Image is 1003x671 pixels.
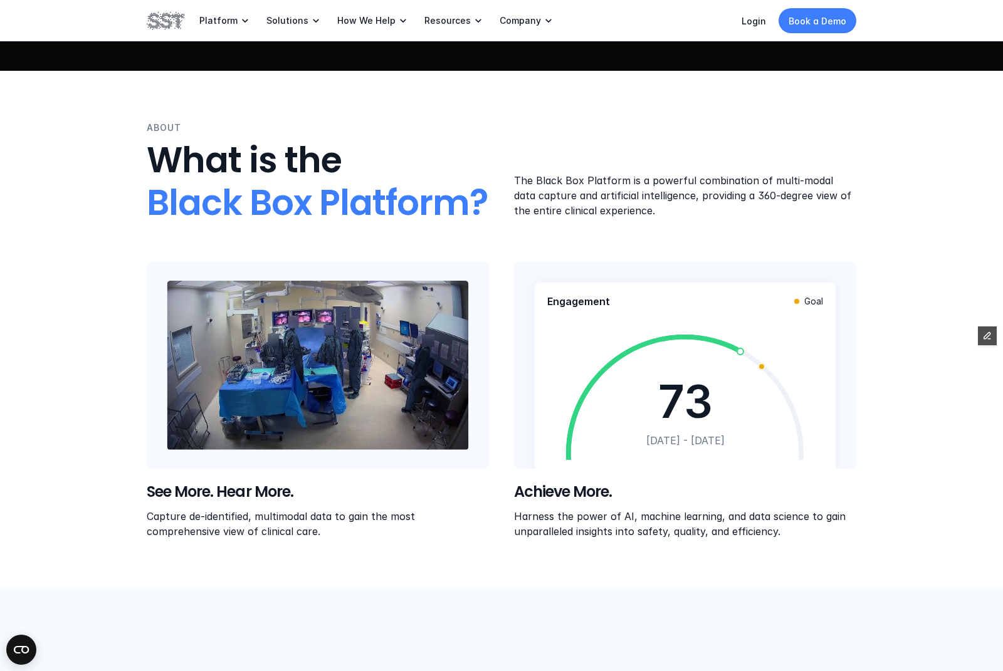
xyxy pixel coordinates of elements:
p: Book a Demo [789,14,846,28]
a: Book a Demo [779,8,856,33]
p: ABOUT [147,121,181,135]
p: 73 [658,375,713,429]
span: Black Box Platform? [147,179,488,227]
p: The Black Box Platform is a powerful combination of multi-modal data capture and artificial intel... [514,173,856,218]
p: Resources [424,15,471,26]
p: Company [500,15,541,26]
p: Engagement [547,295,610,308]
a: Login [742,16,766,26]
h5: See More. Hear More. [147,481,489,502]
p: Platform [199,15,238,26]
p: [DATE] - [DATE] [646,434,725,447]
img: SST logo [147,10,184,31]
span: What is the [147,136,342,185]
p: Goal [804,296,823,307]
button: Edit Framer Content [978,326,997,345]
h5: Achieve More. [514,481,856,502]
button: Open CMP widget [6,635,36,665]
p: Capture de-identified, multimodal data to gain the most comprehensive view of clinical care. [147,508,489,538]
p: Harness the power of AI, machine learning, and data science to gain unparalleled insights into sa... [514,508,856,538]
p: Solutions [266,15,308,26]
p: How We Help [337,15,396,26]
